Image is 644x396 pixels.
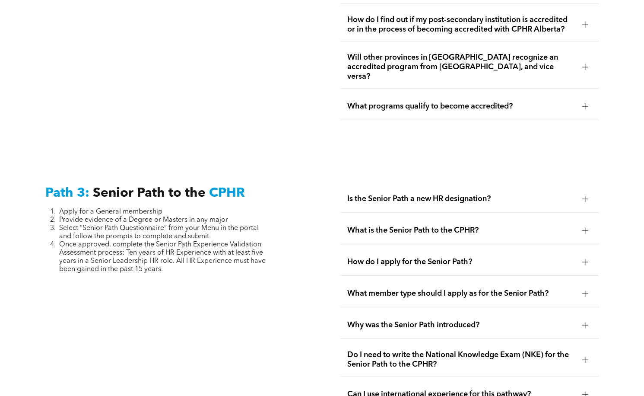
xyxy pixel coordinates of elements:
[347,350,575,369] span: Do I need to write the National Knowledge Exam (NKE) for the Senior Path to the CPHR?
[59,241,266,273] span: Once approved, complete the Senior Path Experience Validation Assessment process: Ten years of HR...
[347,194,575,204] span: Is the Senior Path a new HR designation?
[93,187,206,200] span: Senior Path to the
[347,102,575,111] span: What programs qualify to become accredited?
[59,225,259,240] span: Select “Senior Path Questionnaire” from your Menu in the portal and follow the prompts to complet...
[347,257,575,267] span: How do I apply for the Senior Path?
[45,187,89,200] span: Path 3:
[59,208,162,215] span: Apply for a General membership
[347,15,575,34] span: How do I find out if my post-secondary institution is accredited or in the process of becoming ac...
[347,226,575,235] span: What is the Senior Path to the CPHR?
[209,187,245,200] span: CPHR
[59,217,228,224] span: Provide evidence of a Degree or Masters in any major
[347,320,575,330] span: Why was the Senior Path introduced?
[347,53,575,81] span: Will other provinces in [GEOGRAPHIC_DATA] recognize an accredited program from [GEOGRAPHIC_DATA],...
[347,289,575,298] span: What member type should I apply as for the Senior Path?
